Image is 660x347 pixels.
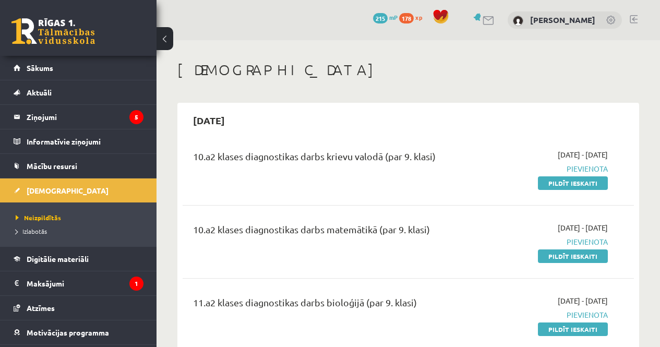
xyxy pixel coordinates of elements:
[14,320,143,344] a: Motivācijas programma
[415,13,422,21] span: xp
[480,236,608,247] span: Pievienota
[14,178,143,202] a: [DEMOGRAPHIC_DATA]
[27,303,55,313] span: Atzīmes
[14,154,143,178] a: Mācību resursi
[389,13,398,21] span: mP
[14,271,143,295] a: Maksājumi1
[14,296,143,320] a: Atzīmes
[183,108,235,133] h2: [DATE]
[373,13,398,21] a: 215 mP
[538,322,608,336] a: Pildīt ieskaiti
[27,88,52,97] span: Aktuāli
[14,129,143,153] a: Informatīvie ziņojumi
[16,213,61,222] span: Neizpildītās
[14,247,143,271] a: Digitālie materiāli
[480,163,608,174] span: Pievienota
[558,149,608,160] span: [DATE] - [DATE]
[193,149,464,169] div: 10.a2 klases diagnostikas darbs krievu valodā (par 9. klasi)
[11,18,95,44] a: Rīgas 1. Tālmācības vidusskola
[373,13,388,23] span: 215
[129,110,143,124] i: 5
[513,16,523,26] img: Elizabete Romanovska
[14,105,143,129] a: Ziņojumi5
[27,105,143,129] legend: Ziņojumi
[27,186,109,195] span: [DEMOGRAPHIC_DATA]
[558,222,608,233] span: [DATE] - [DATE]
[14,80,143,104] a: Aktuāli
[27,254,89,264] span: Digitālie materiāli
[27,129,143,153] legend: Informatīvie ziņojumi
[530,15,595,25] a: [PERSON_NAME]
[16,226,146,236] a: Izlabotās
[538,249,608,263] a: Pildīt ieskaiti
[538,176,608,190] a: Pildīt ieskaiti
[193,295,464,315] div: 11.a2 klases diagnostikas darbs bioloģijā (par 9. klasi)
[14,56,143,80] a: Sākums
[399,13,414,23] span: 178
[27,161,77,171] span: Mācību resursi
[16,213,146,222] a: Neizpildītās
[480,309,608,320] span: Pievienota
[193,222,464,242] div: 10.a2 klases diagnostikas darbs matemātikā (par 9. klasi)
[27,63,53,73] span: Sākums
[558,295,608,306] span: [DATE] - [DATE]
[16,227,47,235] span: Izlabotās
[27,271,143,295] legend: Maksājumi
[399,13,427,21] a: 178 xp
[27,328,109,337] span: Motivācijas programma
[129,277,143,291] i: 1
[177,61,639,79] h1: [DEMOGRAPHIC_DATA]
